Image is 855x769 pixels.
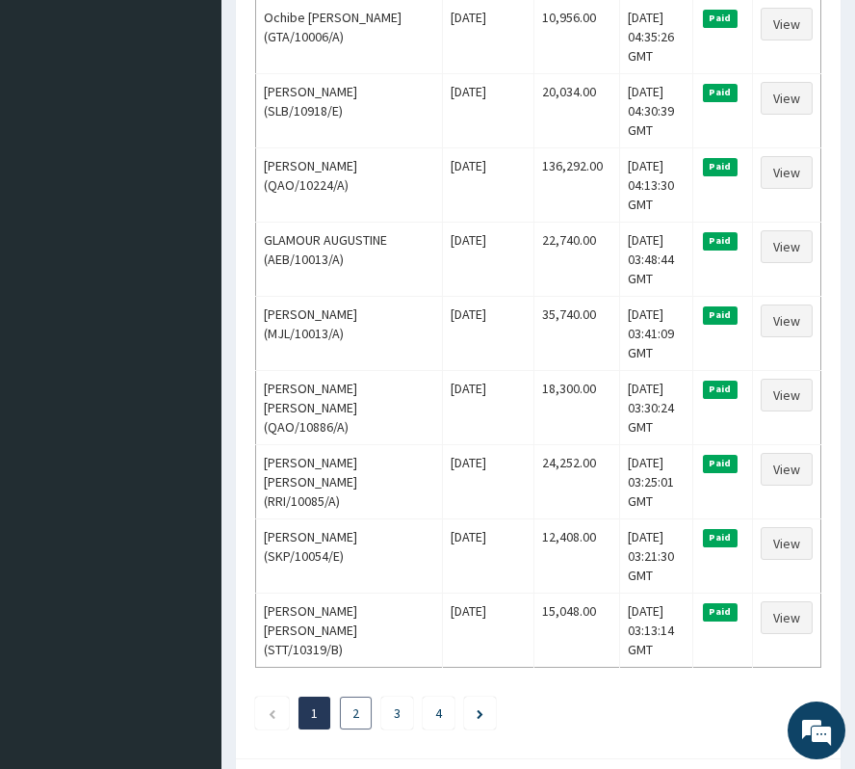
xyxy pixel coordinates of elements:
[435,704,442,722] a: Page 4
[256,593,443,667] td: [PERSON_NAME] [PERSON_NAME] (STT/10319/B)
[620,593,693,667] td: [DATE] 03:13:14 GMT
[703,306,738,324] span: Paid
[443,147,534,222] td: [DATE]
[256,296,443,370] td: [PERSON_NAME] (MJL/10013/A)
[100,108,324,133] div: Chat with us now
[256,73,443,147] td: [PERSON_NAME] (SLB/10918/E)
[534,296,620,370] td: 35,740.00
[620,147,693,222] td: [DATE] 04:13:30 GMT
[761,305,813,337] a: View
[443,222,534,296] td: [DATE]
[311,704,318,722] a: Page 1 is your current page
[256,444,443,518] td: [PERSON_NAME] [PERSON_NAME] (RRI/10085/A)
[620,518,693,593] td: [DATE] 03:21:30 GMT
[761,230,813,263] a: View
[761,527,813,560] a: View
[534,593,620,667] td: 15,048.00
[703,529,738,546] span: Paid
[534,73,620,147] td: 20,034.00
[256,370,443,444] td: [PERSON_NAME] [PERSON_NAME] (QAO/10886/A)
[620,296,693,370] td: [DATE] 03:41:09 GMT
[703,603,738,621] span: Paid
[443,73,534,147] td: [DATE]
[443,518,534,593] td: [DATE]
[316,10,362,56] div: Minimize live chat window
[761,379,813,411] a: View
[443,370,534,444] td: [DATE]
[256,222,443,296] td: GLAMOUR AUGUSTINE (AEB/10013/A)
[620,370,693,444] td: [DATE] 03:30:24 GMT
[534,222,620,296] td: 22,740.00
[534,518,620,593] td: 12,408.00
[703,84,738,101] span: Paid
[443,593,534,667] td: [DATE]
[620,222,693,296] td: [DATE] 03:48:44 GMT
[394,704,401,722] a: Page 3
[761,601,813,634] a: View
[761,156,813,189] a: View
[256,518,443,593] td: [PERSON_NAME] (SKP/10054/E)
[477,704,483,722] a: Next page
[620,444,693,518] td: [DATE] 03:25:01 GMT
[534,370,620,444] td: 18,300.00
[703,232,738,250] span: Paid
[703,158,738,175] span: Paid
[761,82,813,115] a: View
[761,453,813,486] a: View
[268,704,276,722] a: Previous page
[534,444,620,518] td: 24,252.00
[10,526,367,594] textarea: Type your message and hit 'Enter'
[256,147,443,222] td: [PERSON_NAME] (QAO/10224/A)
[112,243,266,438] span: We're online!
[443,444,534,518] td: [DATE]
[443,296,534,370] td: [DATE]
[352,704,359,722] a: Page 2
[703,455,738,472] span: Paid
[36,96,78,145] img: d_794563401_company_1708531726252_794563401
[761,8,813,40] a: View
[703,10,738,27] span: Paid
[703,381,738,398] span: Paid
[534,147,620,222] td: 136,292.00
[620,73,693,147] td: [DATE] 04:30:39 GMT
